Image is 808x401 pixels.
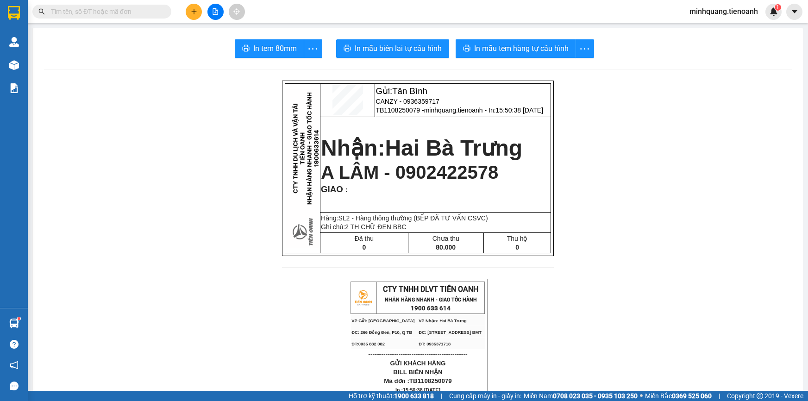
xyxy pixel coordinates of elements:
span: VP Nhận: Hai Bà Trưng [419,319,466,323]
span: ĐT:0935 882 082 [351,342,385,346]
img: warehouse-icon [9,60,19,70]
span: file-add [212,8,219,15]
span: aim [233,8,240,15]
span: ---------------------------------------------- [368,351,467,358]
span: printer [242,44,250,53]
button: printerIn tem 80mm [235,39,304,58]
span: Gửi: [376,86,427,96]
strong: 0369 525 060 [672,392,712,400]
span: Miền Bắc [645,391,712,401]
span: Miền Nam [524,391,638,401]
span: CANZY - 0936359717 [376,98,439,105]
span: TB1108250079 - [376,107,543,114]
span: minhquang.tienoanh - In: [424,107,543,114]
span: 0 [362,244,366,251]
span: BILL BIÊN NHẬN [393,369,443,376]
button: printerIn mẫu biên lai tự cấu hình [336,39,449,58]
span: In mẫu biên lai tự cấu hình [355,43,442,54]
strong: 0708 023 035 - 0935 103 250 [553,392,638,400]
span: question-circle [10,340,19,349]
span: 2 TH CHỮ ĐEN BBC [345,223,406,231]
span: In tem 80mm [253,43,297,54]
span: VP Gửi: [GEOGRAPHIC_DATA] [351,319,414,323]
span: GIAO [321,184,343,194]
span: plus [191,8,197,15]
span: more [304,43,322,55]
button: more [576,39,594,58]
span: minhquang.tienoanh [682,6,765,17]
span: caret-down [790,7,799,16]
input: Tìm tên, số ĐT hoặc mã đơn [51,6,160,17]
span: 15:50:38 [DATE] [403,387,440,393]
span: In mẫu tem hàng tự cấu hình [474,43,569,54]
img: logo-vxr [8,6,20,20]
span: TB1108250079 [409,377,452,384]
span: ĐT: 0935371718 [419,342,451,346]
button: aim [229,4,245,20]
span: Chưa thu [432,235,459,242]
strong: NHẬN HÀNG NHANH - GIAO TỐC HÀNH [385,297,477,303]
span: more [576,43,594,55]
sup: 1 [775,4,781,11]
strong: Nhận: [321,136,522,160]
strong: 1900 633 614 [411,305,451,312]
span: Tân Bình [392,86,427,96]
span: : [343,186,348,194]
button: more [304,39,322,58]
span: ĐC: 266 Đồng Đen, P10, Q TB [351,330,412,335]
span: Đã thu [355,235,374,242]
sup: 1 [18,317,20,320]
img: warehouse-icon [9,37,19,47]
span: printer [344,44,351,53]
span: 0 [515,244,519,251]
span: 2 - Hàng thông thường (BẾP ĐÃ TƯ VẤN CSVC) [346,214,488,222]
span: GỬI KHÁCH HÀNG [390,360,446,367]
button: plus [186,4,202,20]
span: ⚪️ [640,394,643,398]
img: logo [351,286,375,309]
button: file-add [207,4,224,20]
img: icon-new-feature [770,7,778,16]
strong: 1900 633 818 [394,392,434,400]
span: Thu hộ [507,235,528,242]
span: 15:50:38 [DATE] [496,107,543,114]
span: Cung cấp máy in - giấy in: [449,391,521,401]
span: Ghi chú: [321,223,406,231]
span: message [10,382,19,390]
span: search [38,8,45,15]
span: notification [10,361,19,370]
img: solution-icon [9,83,19,93]
button: caret-down [786,4,802,20]
span: printer [463,44,470,53]
span: In : [395,387,440,393]
span: CTY TNHH DLVT TIẾN OANH [383,285,478,294]
span: Mã đơn : [384,377,452,384]
span: 80.000 [436,244,456,251]
span: | [441,391,442,401]
span: ĐC: [STREET_ADDRESS] BMT [419,330,482,335]
span: copyright [757,393,763,399]
span: Hỗ trợ kỹ thuật: [349,391,434,401]
span: Hàng:SL [321,214,488,222]
span: 1 [776,4,779,11]
span: | [719,391,720,401]
span: Hai Bà Trưng [385,136,522,160]
img: warehouse-icon [9,319,19,328]
button: printerIn mẫu tem hàng tự cấu hình [456,39,576,58]
span: A LÂM - 0902422578 [321,162,498,182]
